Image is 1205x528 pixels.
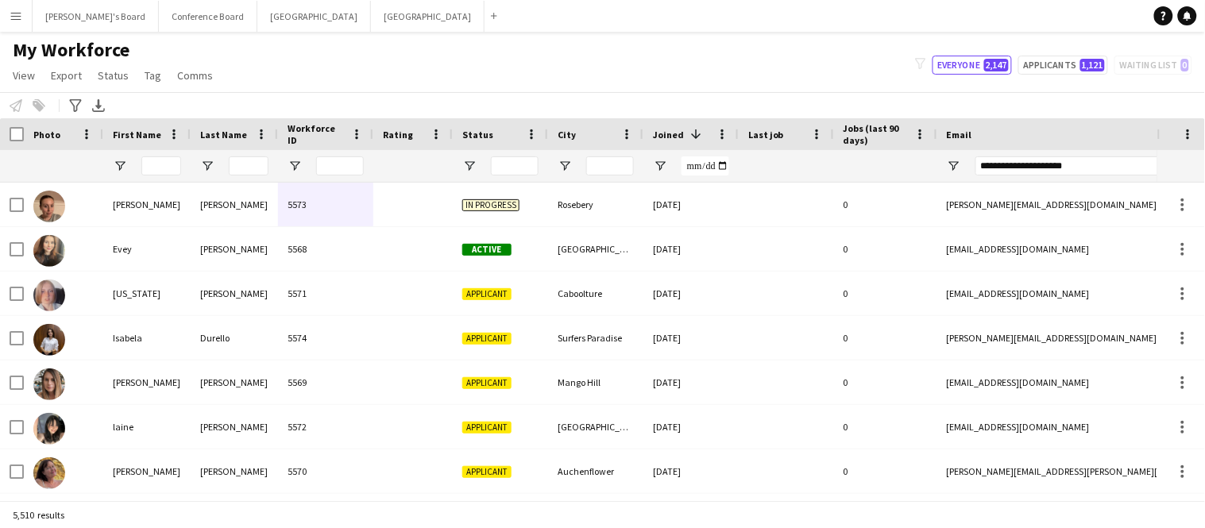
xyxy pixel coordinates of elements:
[933,56,1012,75] button: Everyone2,147
[462,244,512,256] span: Active
[89,96,108,115] app-action-btn: Export XLSX
[191,316,278,360] div: Durello
[834,405,937,449] div: 0
[103,449,191,493] div: [PERSON_NAME]
[113,159,127,173] button: Open Filter Menu
[288,122,345,146] span: Workforce ID
[191,227,278,271] div: [PERSON_NAME]
[33,129,60,141] span: Photo
[834,227,937,271] div: 0
[984,59,1009,71] span: 2,147
[200,159,214,173] button: Open Filter Menu
[643,316,739,360] div: [DATE]
[947,159,961,173] button: Open Filter Menu
[200,129,247,141] span: Last Name
[653,129,684,141] span: Joined
[643,272,739,315] div: [DATE]
[643,227,739,271] div: [DATE]
[462,466,512,478] span: Applicant
[278,316,373,360] div: 5574
[191,449,278,493] div: [PERSON_NAME]
[33,191,65,222] img: Elisa Sfara
[177,68,213,83] span: Comms
[643,360,739,404] div: [DATE]
[33,235,65,267] img: Evey Barnes
[748,129,784,141] span: Last job
[682,156,729,175] input: Joined Filter Input
[643,449,739,493] div: [DATE]
[548,183,643,226] div: Rosebery
[1080,59,1105,71] span: 1,121
[103,183,191,226] div: [PERSON_NAME]
[103,360,191,404] div: [PERSON_NAME]
[834,272,937,315] div: 0
[113,129,161,141] span: First Name
[51,68,82,83] span: Export
[229,156,268,175] input: Last Name Filter Input
[278,227,373,271] div: 5568
[548,227,643,271] div: [GEOGRAPHIC_DATA]
[643,405,739,449] div: [DATE]
[171,65,219,86] a: Comms
[278,449,373,493] div: 5570
[66,96,85,115] app-action-btn: Advanced filters
[586,156,634,175] input: City Filter Input
[548,405,643,449] div: [GEOGRAPHIC_DATA]
[91,65,135,86] a: Status
[138,65,168,86] a: Tag
[653,159,667,173] button: Open Filter Menu
[278,405,373,449] div: 5572
[548,360,643,404] div: Mango Hill
[1018,56,1108,75] button: Applicants1,121
[141,156,181,175] input: First Name Filter Input
[191,405,278,449] div: [PERSON_NAME]
[191,183,278,226] div: [PERSON_NAME]
[316,156,364,175] input: Workforce ID Filter Input
[834,449,937,493] div: 0
[834,183,937,226] div: 0
[191,272,278,315] div: [PERSON_NAME]
[98,68,129,83] span: Status
[462,199,519,211] span: In progress
[558,129,576,141] span: City
[6,65,41,86] a: View
[558,159,572,173] button: Open Filter Menu
[13,38,129,62] span: My Workforce
[548,272,643,315] div: Caboolture
[159,1,257,32] button: Conference Board
[33,413,65,445] img: laine barnes
[103,316,191,360] div: Isabela
[383,129,413,141] span: Rating
[191,360,278,404] div: [PERSON_NAME]
[33,457,65,489] img: Sally Dobson
[278,360,373,404] div: 5569
[103,227,191,271] div: Evey
[33,324,65,356] img: Isabela Durello
[288,159,302,173] button: Open Filter Menu
[462,288,512,300] span: Applicant
[844,122,909,146] span: Jobs (last 90 days)
[13,68,35,83] span: View
[278,272,373,315] div: 5571
[462,159,477,173] button: Open Filter Menu
[491,156,539,175] input: Status Filter Input
[257,1,371,32] button: [GEOGRAPHIC_DATA]
[145,68,161,83] span: Tag
[462,422,512,434] span: Applicant
[462,129,493,141] span: Status
[462,377,512,389] span: Applicant
[834,316,937,360] div: 0
[548,316,643,360] div: Surfers Paradise
[462,333,512,345] span: Applicant
[103,272,191,315] div: [US_STATE]
[33,279,65,311] img: Indiana Cobb
[278,183,373,226] div: 5573
[548,449,643,493] div: Auchenflower
[33,368,65,400] img: Kirsten Rolph
[33,1,159,32] button: [PERSON_NAME]'s Board
[834,360,937,404] div: 0
[643,183,739,226] div: [DATE]
[947,129,972,141] span: Email
[371,1,485,32] button: [GEOGRAPHIC_DATA]
[103,405,191,449] div: laine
